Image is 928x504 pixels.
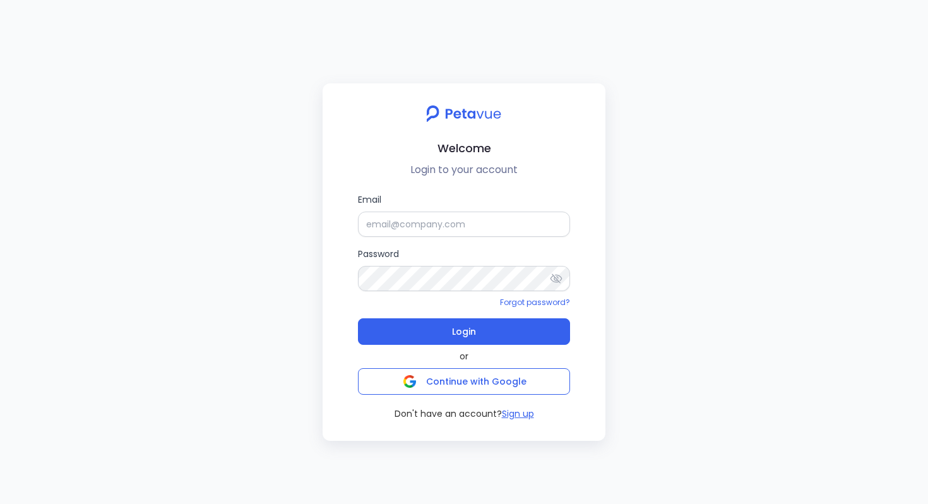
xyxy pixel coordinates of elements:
[358,193,570,237] label: Email
[358,318,570,345] button: Login
[418,99,509,129] img: petavue logo
[395,407,502,421] span: Don't have an account?
[426,375,526,388] span: Continue with Google
[333,139,595,157] h2: Welcome
[358,368,570,395] button: Continue with Google
[500,297,570,308] a: Forgot password?
[460,350,468,363] span: or
[358,212,570,237] input: Email
[333,162,595,177] p: Login to your account
[358,247,570,291] label: Password
[502,407,534,421] button: Sign up
[358,266,570,291] input: Password
[452,323,476,340] span: Login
